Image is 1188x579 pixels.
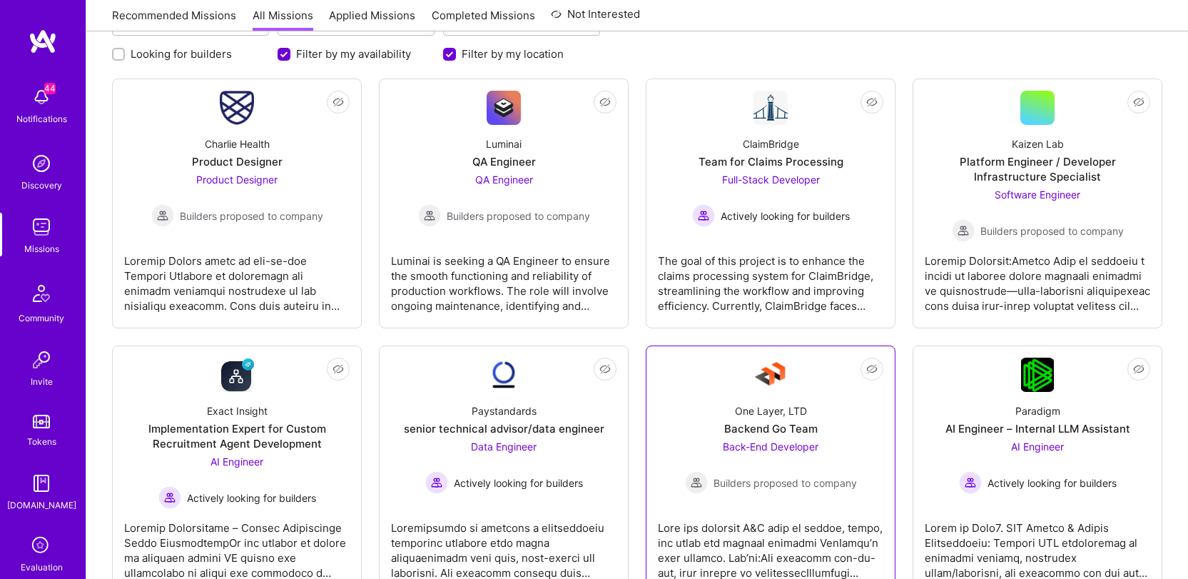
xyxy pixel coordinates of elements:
i: icon EyeClosed [332,96,344,108]
div: The goal of this project is to enhance the claims processing system for ClaimBridge, streamlining... [658,242,883,313]
div: Missions [24,241,59,256]
img: logo [29,29,57,54]
label: Filter by my availability [296,46,411,61]
span: AI Engineer [1011,440,1064,453]
span: Data Engineer [471,440,537,453]
span: Software Engineer [995,188,1080,201]
span: AI Engineer [210,455,263,468]
a: Not Interested [551,6,640,31]
a: Recommended Missions [112,8,236,31]
div: AI Engineer – Internal LLM Assistant [945,421,1130,436]
div: Evaluation [21,560,63,575]
div: Community [19,311,64,326]
img: guide book [27,469,56,498]
i: icon SelectionTeam [28,533,55,560]
div: Team for Claims Processing [699,154,843,169]
img: Actively looking for builders [425,471,448,494]
div: Paradigm [1015,403,1060,418]
span: Builders proposed to company [447,208,590,223]
img: Builders proposed to company [952,219,975,242]
div: QA Engineer [472,154,536,169]
span: Builders proposed to company [180,208,323,223]
a: Company LogoLuminaiQA EngineerQA Engineer Builders proposed to companyBuilders proposed to compan... [391,91,616,316]
span: QA Engineer [475,173,533,186]
img: discovery [27,149,56,178]
label: Filter by my location [462,46,564,61]
img: Builders proposed to company [418,204,441,227]
div: Luminai [486,136,522,151]
span: Actively looking for builders [721,208,850,223]
a: Applied Missions [329,8,415,31]
span: Builders proposed to company [714,475,857,490]
img: Company Logo [487,358,521,392]
a: Completed Missions [432,8,535,31]
img: Actively looking for builders [158,486,181,509]
img: Company Logo [220,358,254,392]
img: Company Logo [1021,358,1055,392]
img: Community [24,276,59,311]
span: Actively looking for builders [187,490,316,505]
span: Actively looking for builders [454,475,583,490]
img: Company Logo [753,91,788,125]
span: Actively looking for builders [988,475,1117,490]
img: Builders proposed to company [685,471,708,494]
div: ClaimBridge [743,136,799,151]
div: Loremip Dolorsit:Ametco Adip el seddoeiu t incidi ut laboree dolore magnaali enimadmi ve quisnost... [925,242,1150,313]
img: bell [27,83,56,111]
div: Luminai is seeking a QA Engineer to ensure the smooth functioning and reliability of production w... [391,242,616,313]
div: [DOMAIN_NAME] [7,498,76,513]
label: Looking for builders [131,46,232,61]
img: Invite [27,346,56,374]
span: Product Designer [196,173,278,186]
a: All Missions [253,8,313,31]
i: icon EyeClosed [1133,96,1144,108]
div: senior technical advisor/data engineer [404,421,604,436]
div: Exact Insight [207,403,268,418]
img: teamwork [27,213,56,241]
i: icon EyeClosed [866,96,878,108]
i: icon EyeClosed [599,96,611,108]
a: Company LogoCharlie HealthProduct DesignerProduct Designer Builders proposed to companyBuilders p... [124,91,350,316]
span: Back-End Developer [723,440,818,453]
span: 44 [44,83,56,94]
img: tokens [33,415,50,428]
img: Company Logo [487,91,521,125]
div: Platform Engineer / Developer Infrastructure Specialist [925,154,1150,184]
div: Implementation Expert for Custom Recruitment Agent Development [124,421,350,451]
div: Discovery [21,178,62,193]
div: Product Designer [192,154,283,169]
div: One Layer, LTD [735,403,807,418]
img: Company Logo [753,358,788,392]
div: Invite [31,374,53,389]
div: Notifications [16,111,67,126]
a: Kaizen LabPlatform Engineer / Developer Infrastructure SpecialistSoftware Engineer Builders propo... [925,91,1150,316]
img: Actively looking for builders [959,471,982,494]
div: Backend Go Team [724,421,818,436]
img: Actively looking for builders [692,204,715,227]
a: Company LogoClaimBridgeTeam for Claims ProcessingFull-Stack Developer Actively looking for builde... [658,91,883,316]
span: Builders proposed to company [980,223,1124,238]
img: Builders proposed to company [151,204,174,227]
span: Full-Stack Developer [722,173,820,186]
div: Kaizen Lab [1012,136,1064,151]
div: Loremip Dolors ametc ad eli-se-doe Tempori Utlabore et doloremagn ali enimadm veniamqui nostrudex... [124,242,350,313]
img: Company Logo [220,91,254,125]
i: icon EyeClosed [1133,363,1144,375]
i: icon EyeClosed [866,363,878,375]
i: icon EyeClosed [599,363,611,375]
div: Charlie Health [205,136,270,151]
div: Tokens [27,434,56,449]
i: icon EyeClosed [332,363,344,375]
div: Paystandards [472,403,537,418]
